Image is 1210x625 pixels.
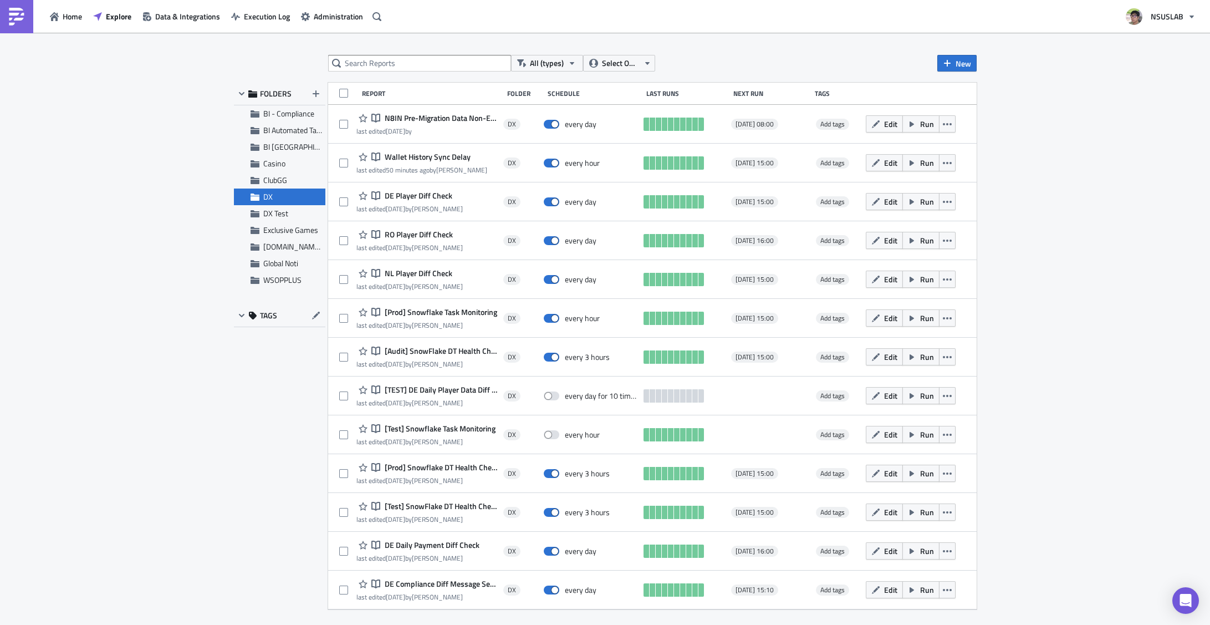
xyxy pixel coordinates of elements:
span: Add tags [816,119,849,130]
time: 2025-08-12T08:56:18Z [386,514,405,525]
div: last edited by [PERSON_NAME] [356,243,463,252]
span: DX [508,586,516,594]
div: every day for 10 times [565,391,638,401]
button: NSUSLAB [1119,4,1202,29]
img: Avatar [1125,7,1143,26]
div: every day [565,197,596,207]
span: DX [508,469,516,478]
div: Folder [507,89,542,98]
span: [DATE] 15:00 [736,314,774,323]
span: FOLDERS [260,89,292,99]
div: every day [565,585,596,595]
span: Edit [884,312,897,324]
span: [DATE] 15:00 [736,275,774,284]
div: last edited by [PERSON_NAME] [356,515,497,524]
button: Edit [866,271,903,288]
button: Edit [866,193,903,210]
span: Add tags [820,585,845,595]
span: Add tags [816,429,849,440]
span: Run [920,584,934,596]
div: Last Runs [646,89,728,98]
span: Run [920,157,934,169]
button: Administration [295,8,369,25]
button: Edit [866,581,903,598]
time: 2025-08-12T08:56:01Z [386,475,405,486]
button: Run [902,504,940,521]
span: TAGS [260,311,277,321]
span: [DATE] 15:00 [736,159,774,167]
span: [DATE] 15:00 [736,508,774,517]
span: Add tags [816,468,849,479]
span: Run [920,312,934,324]
button: Run [902,193,940,210]
span: Add tags [816,196,849,207]
button: Run [902,426,940,443]
span: BI - Compliance [263,108,314,119]
span: Run [920,235,934,246]
time: 2025-08-12T08:53:33Z [386,242,405,253]
span: Run [920,351,934,363]
span: RO Player Diff Check [382,230,453,240]
span: Add tags [820,196,845,207]
div: last edited by [PERSON_NAME] [356,554,479,562]
button: Edit [866,309,903,327]
span: GGPOKER.CA Noti [263,241,337,252]
time: 2025-08-12T08:52:49Z [386,204,405,214]
span: Wallet History Sync Delay [382,152,471,162]
span: Add tags [816,585,849,596]
span: BI Toronto [263,141,343,153]
span: Select Owner [602,57,639,69]
button: Edit [866,504,903,521]
input: Search Reports [328,55,511,72]
span: [Test] Snowflake Task Monitoring [382,424,496,434]
span: Run [920,390,934,402]
div: last edited by [PERSON_NAME] [356,282,463,291]
span: DE Compliance Diff Message Send [382,579,497,589]
span: Global Noti [263,257,298,269]
span: Casino [263,157,285,169]
div: every 3 hours [565,469,610,479]
span: Add tags [820,313,845,323]
div: last edited by [PERSON_NAME] [356,476,497,485]
button: Edit [866,426,903,443]
img: PushMetrics [8,8,25,26]
span: Edit [884,351,897,363]
div: every 3 hours [565,507,610,517]
button: Run [902,542,940,560]
time: 2025-08-12T08:56:36Z [386,553,405,563]
span: Add tags [820,507,845,517]
button: Explore [88,8,137,25]
span: Add tags [820,157,845,168]
span: Edit [884,390,897,402]
span: Add tags [816,274,849,285]
span: Home [63,11,82,22]
span: [DATE] 16:00 [736,547,774,556]
span: Administration [314,11,363,22]
div: last edited by [PERSON_NAME] [356,321,497,329]
div: Next Run [733,89,809,98]
span: [Audit] SnowFlake DT Health Check [382,346,497,356]
span: N8IN Pre-Migration Data Non-Existence Check [382,113,497,123]
time: 2025-08-07T11:39:55Z [386,126,405,136]
time: 2025-08-12T08:55:19Z [386,398,405,408]
span: Add tags [816,390,849,402]
span: DX [508,159,516,167]
div: Schedule [548,89,641,98]
span: Run [920,545,934,557]
button: Run [902,154,940,171]
button: Run [902,309,940,327]
span: Exclusive Games [263,224,318,236]
time: 2025-05-20T10:35:30Z [386,592,405,602]
span: Add tags [816,235,849,246]
button: Home [44,8,88,25]
span: Edit [884,506,897,518]
span: Add tags [820,468,845,479]
span: [DATE] 15:10 [736,586,774,594]
button: Run [902,348,940,365]
span: DX [508,392,516,400]
div: Tags [815,89,861,98]
span: Add tags [816,507,849,518]
button: Edit [866,348,903,365]
span: DX [508,547,516,556]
